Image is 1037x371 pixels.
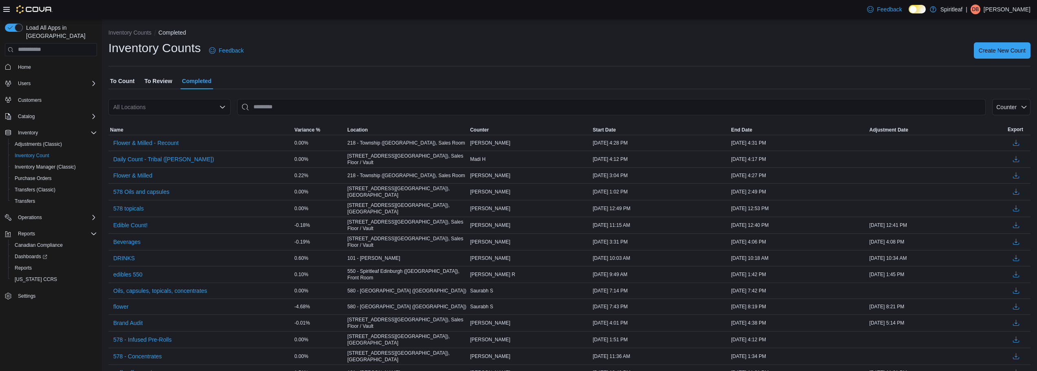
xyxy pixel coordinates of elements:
[11,151,97,160] span: Inventory Count
[2,290,100,302] button: Settings
[8,138,100,150] button: Adjustments (Classic)
[11,151,53,160] a: Inventory Count
[15,291,39,301] a: Settings
[591,270,729,279] div: [DATE] 9:49 AM
[113,254,135,262] span: DRINKS
[979,46,1026,55] span: Create New Count
[113,221,148,229] span: Edible Count!
[110,268,146,281] button: edibles 550
[966,4,967,14] p: |
[113,204,144,213] span: 578 topicals
[293,270,346,279] div: 0.10%
[591,237,729,247] div: [DATE] 3:31 PM
[868,302,1006,312] div: [DATE] 8:21 PM
[591,138,729,148] div: [DATE] 4:28 PM
[470,222,511,228] span: [PERSON_NAME]
[346,331,469,348] div: [STREET_ADDRESS][GEOGRAPHIC_DATA]), [GEOGRAPHIC_DATA]
[593,127,616,133] span: Start Date
[469,125,591,135] button: Counter
[16,5,53,13] img: Cova
[18,293,35,299] span: Settings
[2,61,100,73] button: Home
[237,99,986,115] input: This is a search bar. After typing your query, hit enter to filter the results lower in the page.
[729,154,867,164] div: [DATE] 4:17 PM
[113,336,172,344] span: 578 - Infused Pre-Rolls
[346,234,469,250] div: [STREET_ADDRESS][GEOGRAPHIC_DATA]), Sales Floor / Vault
[729,286,867,296] div: [DATE] 7:42 PM
[346,217,469,233] div: [STREET_ADDRESS][GEOGRAPHIC_DATA]), Sales Floor / Vault
[470,156,486,162] span: Madi H
[110,285,210,297] button: Oils, capsules, topicals, concentrates
[113,171,152,180] span: Flower & Milled
[729,220,867,230] div: [DATE] 12:40 PM
[113,352,162,360] span: 578 - Concentrates
[470,320,511,326] span: [PERSON_NAME]
[868,125,1006,135] button: Adjustment Date
[113,155,214,163] span: Daily Count - Tribal ([PERSON_NAME])
[15,198,35,204] span: Transfers
[346,315,469,331] div: [STREET_ADDRESS][GEOGRAPHIC_DATA]), Sales Floor / Vault
[293,204,346,213] div: 0.00%
[23,24,97,40] span: Load All Apps in [GEOGRAPHIC_DATA]
[110,219,151,231] button: Edible Count!
[15,229,38,239] button: Reports
[729,302,867,312] div: [DATE] 8:19 PM
[591,286,729,296] div: [DATE] 7:14 PM
[346,348,469,364] div: [STREET_ADDRESS][GEOGRAPHIC_DATA]), [GEOGRAPHIC_DATA]
[113,287,207,295] span: Oils, capsules, topicals, concentrates
[940,4,962,14] p: Spiritleaf
[113,303,128,311] span: flower
[729,125,867,135] button: End Date
[18,214,42,221] span: Operations
[8,150,100,161] button: Inventory Count
[729,171,867,180] div: [DATE] 4:27 PM
[110,236,144,248] button: Beverages
[110,153,217,165] button: Daily Count - Tribal ([PERSON_NAME])
[293,318,346,328] div: -0.01%
[8,251,100,262] a: Dashboards
[15,175,52,182] span: Purchase Orders
[219,104,226,110] button: Open list of options
[2,78,100,89] button: Users
[293,335,346,345] div: 0.00%
[8,184,100,195] button: Transfers (Classic)
[18,231,35,237] span: Reports
[110,73,134,89] span: To Count
[110,350,165,362] button: 578 - Concentrates
[108,29,1030,38] nav: An example of EuiBreadcrumbs
[8,262,100,274] button: Reports
[110,252,138,264] button: DRINKS
[293,351,346,361] div: 0.00%
[18,64,31,70] span: Home
[11,274,97,284] span: Washington CCRS
[2,94,100,106] button: Customers
[729,351,867,361] div: [DATE] 1:34 PM
[868,270,1006,279] div: [DATE] 1:45 PM
[470,303,493,310] span: Saurabh S
[346,151,469,167] div: [STREET_ADDRESS][GEOGRAPHIC_DATA]), Sales Floor / Vault
[346,302,469,312] div: 580 - [GEOGRAPHIC_DATA] ([GEOGRAPHIC_DATA])
[15,141,62,147] span: Adjustments (Classic)
[110,317,146,329] button: Brand Audit
[15,128,41,138] button: Inventory
[110,334,175,346] button: 578 - Infused Pre-Rolls
[346,138,469,148] div: 218 - Township ([GEOGRAPHIC_DATA]), Sales Room
[470,189,511,195] span: [PERSON_NAME]
[868,237,1006,247] div: [DATE] 4:08 PM
[293,286,346,296] div: 0.00%
[470,140,511,146] span: [PERSON_NAME]
[293,237,346,247] div: -0.19%
[2,111,100,122] button: Catalog
[984,4,1030,14] p: [PERSON_NAME]
[470,205,511,212] span: [PERSON_NAME]
[729,187,867,197] div: [DATE] 2:49 PM
[15,242,63,248] span: Canadian Compliance
[909,13,909,14] span: Dark Mode
[15,291,97,301] span: Settings
[868,220,1006,230] div: [DATE] 12:41 PM
[15,95,97,105] span: Customers
[18,80,31,87] span: Users
[15,62,34,72] a: Home
[868,253,1006,263] div: [DATE] 10:34 AM
[293,125,346,135] button: Variance %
